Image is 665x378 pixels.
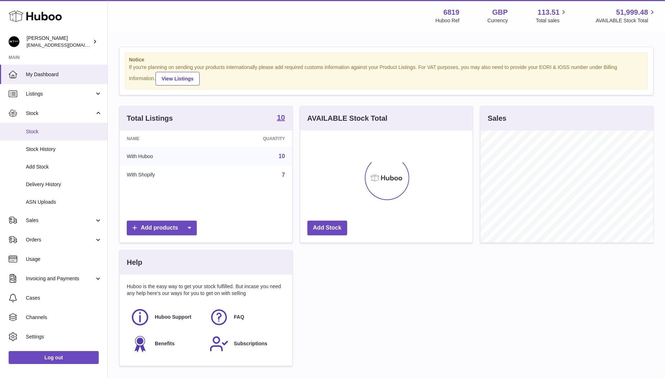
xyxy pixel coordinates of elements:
[307,221,347,235] a: Add Stock
[26,128,102,135] span: Stock
[27,42,106,48] span: [EMAIL_ADDRESS][DOMAIN_NAME]
[277,114,285,123] a: 10
[120,147,213,166] td: With Huboo
[538,8,559,17] span: 113.51
[26,91,94,97] span: Listings
[596,8,656,24] a: 51,999.48 AVAILABLE Stock Total
[26,181,102,188] span: Delivery History
[130,334,202,354] a: Benefits
[120,166,213,184] td: With Shopify
[596,17,656,24] span: AVAILABLE Stock Total
[26,110,94,117] span: Stock
[26,314,102,321] span: Channels
[26,236,94,243] span: Orders
[536,8,568,24] a: 113.51 Total sales
[436,17,460,24] div: Huboo Ref
[26,163,102,170] span: Add Stock
[129,64,644,86] div: If you're planning on sending your products internationally please add required customs informati...
[282,172,285,178] a: 7
[26,295,102,301] span: Cases
[9,351,99,364] a: Log out
[26,217,94,224] span: Sales
[127,283,285,297] p: Huboo is the easy way to get your stock fulfilled. But incase you need any help here's our ways f...
[213,130,292,147] th: Quantity
[234,314,244,321] span: FAQ
[443,8,460,17] strong: 6819
[155,314,191,321] span: Huboo Support
[492,8,508,17] strong: GBP
[127,258,142,267] h3: Help
[9,36,19,47] img: amar@mthk.com
[130,308,202,327] a: Huboo Support
[155,340,175,347] span: Benefits
[155,72,200,86] a: View Listings
[26,333,102,340] span: Settings
[26,275,94,282] span: Invoicing and Payments
[209,308,281,327] a: FAQ
[127,221,197,235] a: Add products
[279,153,285,159] a: 10
[234,340,267,347] span: Subscriptions
[26,146,102,153] span: Stock History
[129,56,644,63] strong: Notice
[209,334,281,354] a: Subscriptions
[127,114,173,123] h3: Total Listings
[536,17,568,24] span: Total sales
[26,71,102,78] span: My Dashboard
[120,130,213,147] th: Name
[27,35,91,49] div: [PERSON_NAME]
[26,256,102,263] span: Usage
[616,8,648,17] span: 51,999.48
[488,114,506,123] h3: Sales
[488,17,508,24] div: Currency
[307,114,387,123] h3: AVAILABLE Stock Total
[277,114,285,121] strong: 10
[26,199,102,206] span: ASN Uploads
